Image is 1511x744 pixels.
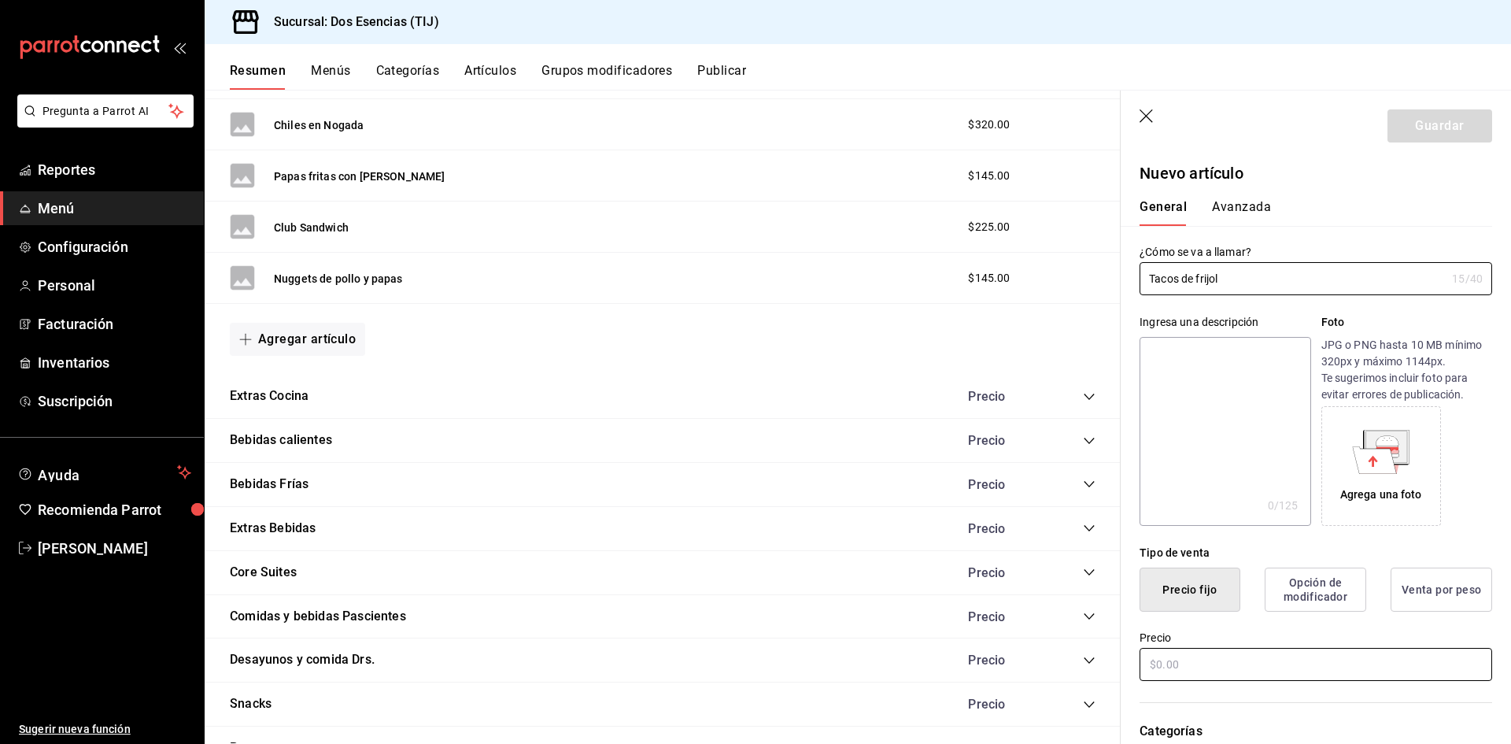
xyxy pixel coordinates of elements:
span: Recomienda Parrot [38,499,191,520]
div: 0 /125 [1268,498,1299,513]
button: Chiles en Nogada [274,117,364,133]
div: navigation tabs [1140,199,1473,226]
span: Facturación [38,313,191,335]
button: collapse-category-row [1083,435,1095,447]
div: Tipo de venta [1140,545,1492,561]
button: collapse-category-row [1083,610,1095,623]
div: Agrega una foto [1325,410,1437,522]
div: Precio [952,697,1053,712]
div: navigation tabs [230,63,1511,90]
h3: Sucursal: Dos Esencias (TIJ) [261,13,439,31]
span: $145.00 [968,168,1010,184]
button: General [1140,199,1187,226]
p: JPG o PNG hasta 10 MB mínimo 320px y máximo 1144px. Te sugerimos incluir foto para evitar errores... [1321,337,1492,403]
div: Precio [952,521,1053,536]
button: collapse-category-row [1083,522,1095,535]
span: $225.00 [968,219,1010,235]
button: Bebidas calientes [230,431,332,450]
button: Artículos [464,63,516,90]
div: Precio [952,565,1053,580]
button: collapse-category-row [1083,698,1095,711]
div: Precio [952,389,1053,404]
span: Suscripción [38,391,191,412]
label: Precio [1140,632,1492,643]
div: Agrega una foto [1340,487,1422,503]
div: Ingresa una descripción [1140,314,1310,331]
button: Avanzada [1212,199,1271,226]
button: Precio fijo [1140,568,1240,612]
div: 15 /40 [1452,271,1483,287]
button: Opción de modificador [1265,568,1366,612]
button: Extras Cocina [230,387,308,405]
span: Ayuda [38,463,171,482]
button: collapse-category-row [1083,566,1095,579]
button: collapse-category-row [1083,391,1095,403]
button: Core Suites [230,564,297,582]
button: Pregunta a Parrot AI [17,94,194,128]
button: collapse-category-row [1083,478,1095,490]
button: Menús [311,63,350,90]
button: open_drawer_menu [173,41,186,54]
input: $0.00 [1140,648,1492,681]
a: Pregunta a Parrot AI [11,114,194,131]
button: Resumen [230,63,286,90]
p: Foto [1321,314,1492,331]
button: Desayunos y comida Drs. [230,651,375,669]
span: $320.00 [968,117,1010,133]
span: Pregunta a Parrot AI [42,103,169,120]
span: Personal [38,275,191,296]
button: Extras Bebidas [230,520,316,538]
button: Grupos modificadores [541,63,672,90]
span: Sugerir nueva función [19,721,191,738]
div: Precio [952,433,1053,448]
button: Nuggets de pollo y papas [274,271,403,287]
button: collapse-category-row [1083,654,1095,667]
button: Snacks [230,695,272,713]
button: Categorías [376,63,440,90]
p: Categorías [1140,722,1492,741]
span: Configuración [38,236,191,257]
div: Precio [952,477,1053,492]
button: Bebidas Frías [230,476,308,494]
span: Reportes [38,159,191,180]
span: [PERSON_NAME] [38,538,191,559]
button: Club Sandwich [274,220,349,235]
div: Precio [952,653,1053,668]
button: Publicar [697,63,746,90]
button: Venta por peso [1391,568,1492,612]
label: ¿Cómo se va a llamar? [1140,246,1492,257]
button: Comidas y bebidas Pascientes [230,608,406,626]
p: Nuevo artículo [1140,161,1492,185]
span: Menú [38,198,191,219]
div: Precio [952,609,1053,624]
button: Papas fritas con [PERSON_NAME] [274,168,445,184]
span: $145.00 [968,270,1010,287]
button: Agregar artículo [230,323,365,356]
span: Inventarios [38,352,191,373]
